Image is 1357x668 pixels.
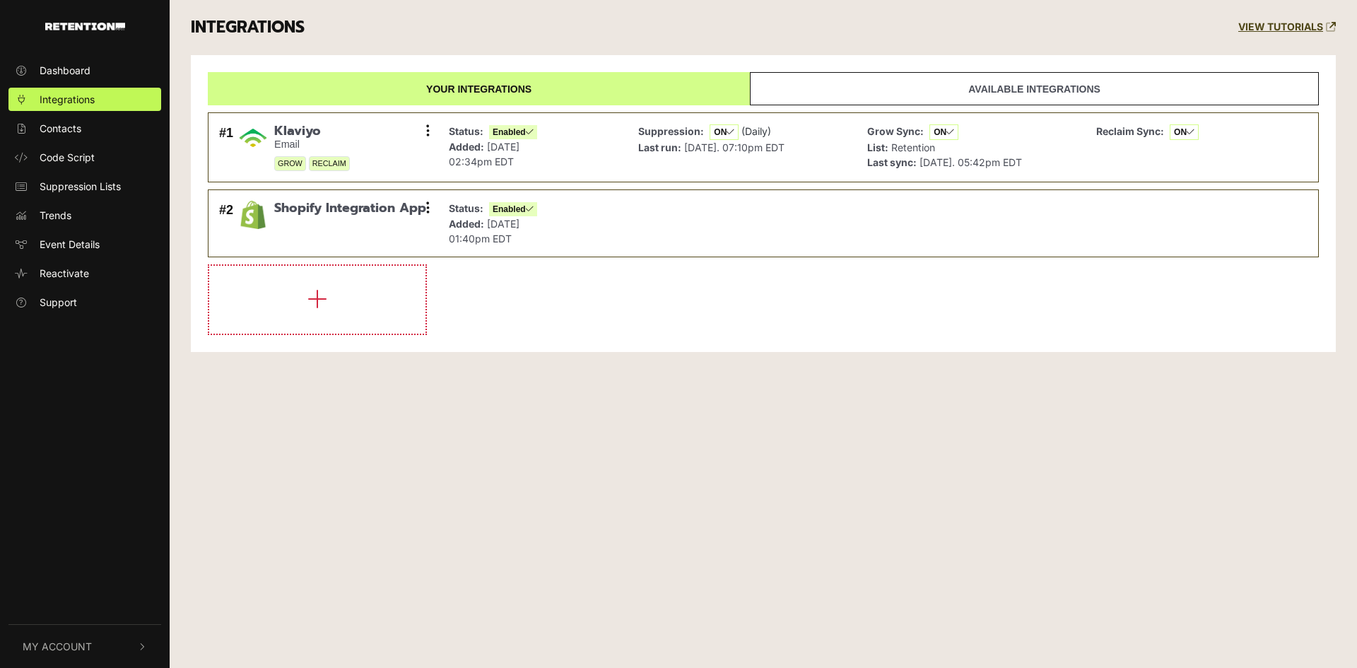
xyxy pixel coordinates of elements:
[40,121,81,136] span: Contacts
[40,150,95,165] span: Code Script
[891,141,935,153] span: Retention
[8,204,161,227] a: Trends
[8,146,161,169] a: Code Script
[40,266,89,281] span: Reactivate
[309,156,350,171] span: RECLAIM
[219,201,233,246] div: #2
[40,179,121,194] span: Suppression Lists
[1238,21,1336,33] a: VIEW TUTORIALS
[191,18,305,37] h3: INTEGRATIONS
[489,125,537,139] span: Enabled
[449,202,483,214] strong: Status:
[1096,125,1164,137] strong: Reclaim Sync:
[8,59,161,82] a: Dashboard
[40,295,77,310] span: Support
[449,218,484,230] strong: Added:
[40,208,71,223] span: Trends
[8,625,161,668] button: My Account
[867,156,917,168] strong: Last sync:
[638,125,704,137] strong: Suppression:
[274,156,306,171] span: GROW
[750,72,1319,105] a: Available integrations
[274,139,350,151] small: Email
[920,156,1022,168] span: [DATE]. 05:42pm EDT
[219,124,233,172] div: #1
[489,202,537,216] span: Enabled
[449,125,483,137] strong: Status:
[40,92,95,107] span: Integrations
[867,141,888,153] strong: List:
[8,117,161,140] a: Contacts
[239,124,267,152] img: Klaviyo
[8,262,161,285] a: Reactivate
[8,88,161,111] a: Integrations
[274,124,350,139] span: Klaviyo
[8,291,161,314] a: Support
[239,201,267,229] img: Shopify Integration App
[8,233,161,256] a: Event Details
[741,125,771,137] span: (Daily)
[638,141,681,153] strong: Last run:
[8,175,161,198] a: Suppression Lists
[45,23,125,30] img: Retention.com
[40,63,90,78] span: Dashboard
[710,124,739,140] span: ON
[274,201,426,216] span: Shopify Integration App
[40,237,100,252] span: Event Details
[867,125,924,137] strong: Grow Sync:
[208,72,750,105] a: Your integrations
[449,141,519,168] span: [DATE] 02:34pm EDT
[449,141,484,153] strong: Added:
[684,141,785,153] span: [DATE]. 07:10pm EDT
[23,639,92,654] span: My Account
[929,124,958,140] span: ON
[1170,124,1199,140] span: ON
